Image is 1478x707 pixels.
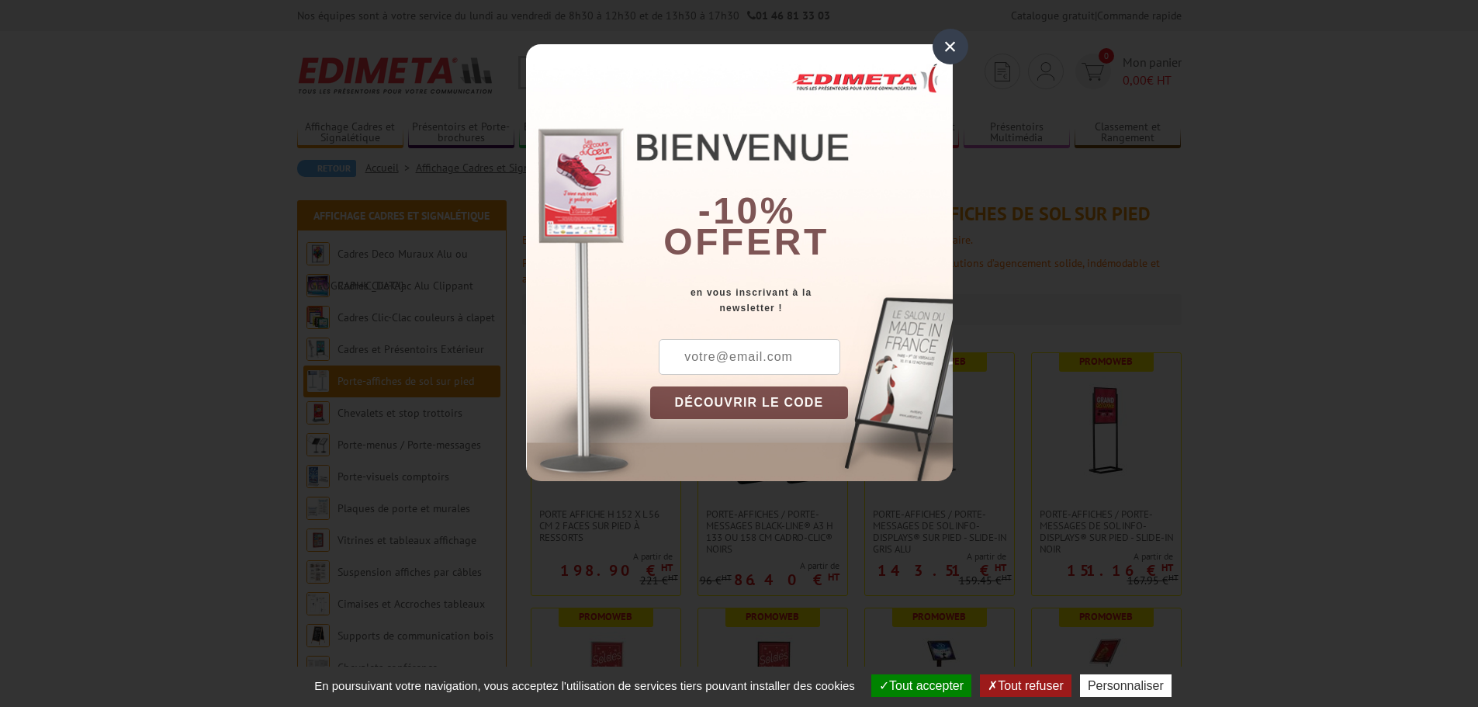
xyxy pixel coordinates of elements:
span: En poursuivant votre navigation, vous acceptez l'utilisation de services tiers pouvant installer ... [306,679,863,692]
button: Tout refuser [980,674,1071,697]
b: -10% [698,190,796,231]
button: Personnaliser (fenêtre modale) [1080,674,1172,697]
button: DÉCOUVRIR LE CODE [650,386,849,419]
button: Tout accepter [871,674,971,697]
div: en vous inscrivant à la newsletter ! [650,285,953,316]
div: × [933,29,968,64]
input: votre@email.com [659,339,840,375]
font: offert [663,221,829,262]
